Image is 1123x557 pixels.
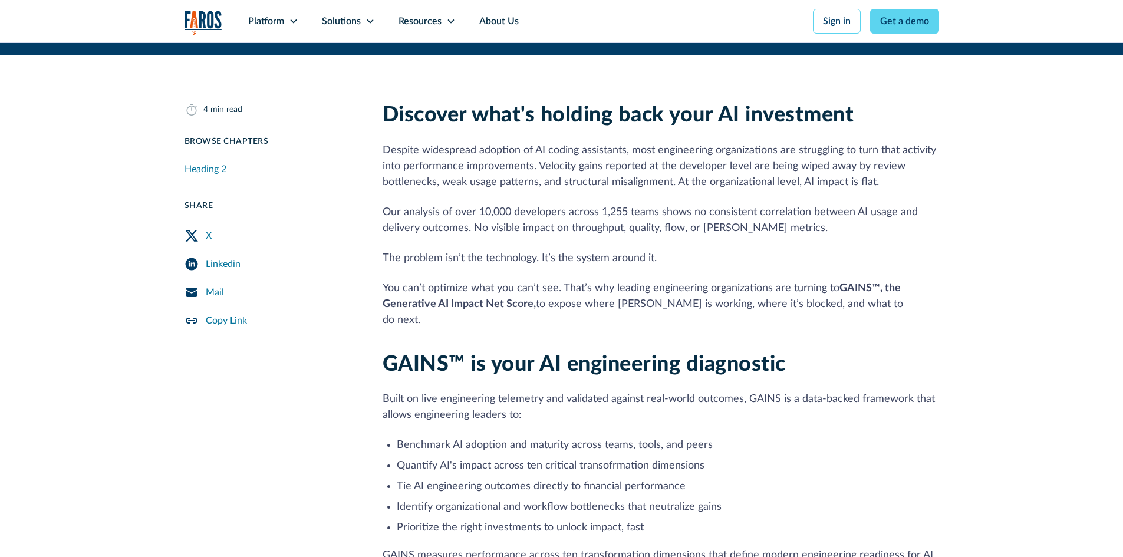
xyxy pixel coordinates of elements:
[185,306,354,335] a: Copy Link
[185,278,354,306] a: Mail Share
[397,437,939,453] li: Benchmark AI adoption and maturity across teams, tools, and peers
[383,352,939,377] h2: GAINS™ is your AI engineering diagnostic
[397,479,939,495] li: Tie AI engineering outcomes directly to financial performance
[383,143,939,190] p: Despite widespread adoption of AI coding assistants, most engineering organizations are strugglin...
[206,229,212,243] div: X
[397,458,939,474] li: Quantify AI's impact across ten critical transofrmation dimensions
[383,283,901,309] strong: GAINS™, the Generative AI Impact Net Score,
[399,14,442,28] div: Resources
[383,251,939,266] p: The problem isn’t the technology. It’s the system around it.
[397,520,939,536] li: Prioritize the right investments to unlock impact, fast
[185,11,222,35] a: home
[185,136,354,148] div: Browse Chapters
[185,11,222,35] img: Logo of the analytics and reporting company Faros.
[185,250,354,278] a: LinkedIn Share
[397,499,939,515] li: Identify organizational and workflow bottlenecks that neutralize gains
[813,9,861,34] a: Sign in
[185,200,354,212] div: Share
[206,257,241,271] div: Linkedin
[383,103,939,128] h2: Discover what's holding back your AI investment
[383,281,939,328] p: You can’t optimize what you can’t see. That’s why leading engineering organizations are turning t...
[206,285,224,299] div: Mail
[203,104,208,116] div: 4
[383,391,939,423] p: Built on live engineering telemetry and validated against real-world outcomes, GAINS is a data-ba...
[248,14,284,28] div: Platform
[185,222,354,250] a: Twitter Share
[383,205,939,236] p: Our analysis of over 10,000 developers across 1,255 teams shows no consistent correlation between...
[870,9,939,34] a: Get a demo
[322,14,361,28] div: Solutions
[185,157,354,181] a: Heading 2
[185,162,226,176] div: Heading 2
[206,314,247,328] div: Copy Link
[210,104,242,116] div: min read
